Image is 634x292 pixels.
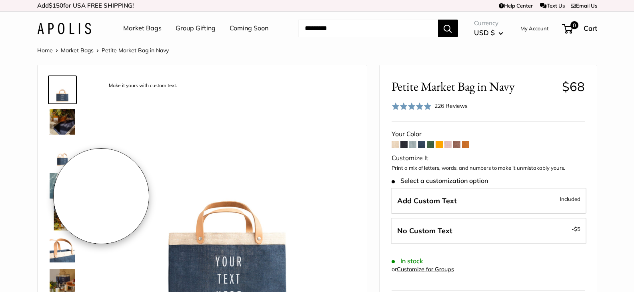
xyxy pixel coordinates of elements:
[574,226,580,232] span: $5
[392,257,423,265] span: In stock
[474,28,495,37] span: USD $
[50,205,75,230] img: Petite Market Bag in Navy
[474,18,503,29] span: Currency
[48,203,77,232] a: Petite Market Bag in Navy
[48,235,77,264] a: description_Super soft and durable leather handles.
[50,237,75,262] img: description_Super soft and durable leather handles.
[105,80,181,91] div: Make it yours with custom text.
[391,188,586,214] label: Add Custom Text
[230,22,268,34] a: Coming Soon
[562,79,585,94] span: $68
[48,107,77,136] a: Petite Market Bag in Navy
[397,226,452,235] span: No Custom Text
[392,128,585,140] div: Your Color
[392,177,488,185] span: Select a customization option
[123,22,162,34] a: Market Bags
[520,24,549,33] a: My Account
[50,173,75,199] img: Petite Market Bag in Navy
[102,47,169,54] span: Petite Market Bag in Navy
[434,102,468,109] span: 226 Reviews
[176,22,216,34] a: Group Gifting
[37,45,169,56] nav: Breadcrumb
[49,2,63,9] span: $150
[572,224,580,234] span: -
[298,20,438,37] input: Search...
[48,171,77,200] a: Petite Market Bag in Navy
[37,23,91,34] img: Apolis
[37,47,53,54] a: Home
[397,196,457,205] span: Add Custom Text
[563,22,597,35] a: 0 Cart
[570,21,578,29] span: 0
[392,164,585,172] p: Print a mix of letters, words, and numbers to make it unmistakably yours.
[438,20,458,37] button: Search
[499,2,533,9] a: Help Center
[50,141,75,167] img: Petite Market Bag in Navy
[48,75,77,104] a: description_Make it yours with custom text.
[584,24,597,32] span: Cart
[474,26,503,39] button: USD $
[392,152,585,164] div: Customize It
[392,264,454,275] div: or
[571,2,597,9] a: Email Us
[50,77,75,103] img: description_Make it yours with custom text.
[48,139,77,168] a: Petite Market Bag in Navy
[50,109,75,135] img: Petite Market Bag in Navy
[540,2,564,9] a: Text Us
[391,218,586,244] label: Leave Blank
[392,79,556,94] span: Petite Market Bag in Navy
[560,194,580,204] span: Included
[397,266,454,273] a: Customize for Groups
[61,47,94,54] a: Market Bags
